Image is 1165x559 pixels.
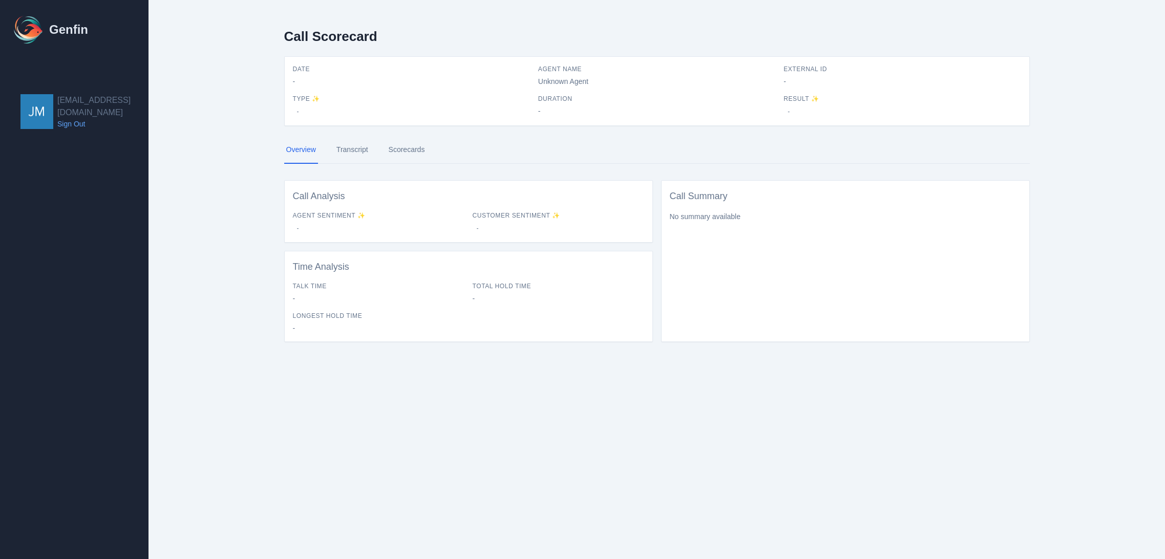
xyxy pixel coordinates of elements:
[783,65,1021,73] span: External ID
[284,136,318,164] a: Overview
[12,13,45,46] img: Logo
[293,293,464,304] span: -
[783,76,1021,87] span: -
[293,65,530,73] span: Date
[293,211,464,220] span: Agent Sentiment ✨
[473,223,483,233] span: -
[293,76,530,87] span: -
[538,95,775,103] span: Duration
[473,293,644,304] span: -
[293,223,303,233] span: -
[538,77,588,85] span: Unknown Agent
[284,29,377,44] h2: Call Scorecard
[293,95,530,103] span: Type ✨
[20,94,53,129] img: jmendoza@aadirect.com
[293,312,464,320] span: Longest Hold Time
[334,136,370,164] a: Transcript
[783,95,1021,103] span: Result ✨
[293,106,303,117] span: -
[293,189,644,203] h3: Call Analysis
[293,260,644,274] h3: Time Analysis
[293,282,464,290] span: Talk Time
[783,106,794,117] span: -
[49,21,88,38] h1: Genfin
[670,211,1021,222] p: No summary available
[538,65,775,73] span: Agent Name
[473,282,644,290] span: Total Hold Time
[284,136,1030,164] nav: Tabs
[57,94,149,119] h2: [EMAIL_ADDRESS][DOMAIN_NAME]
[387,136,427,164] a: Scorecards
[57,119,149,129] a: Sign Out
[293,323,464,333] span: -
[473,211,644,220] span: Customer Sentiment ✨
[538,106,775,116] span: -
[670,189,1021,203] h3: Call Summary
